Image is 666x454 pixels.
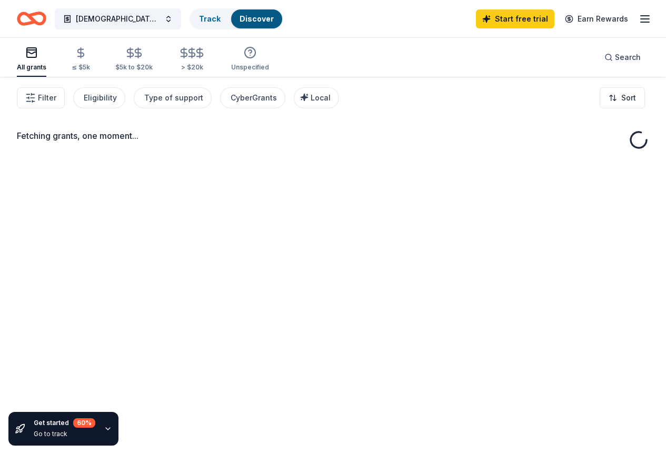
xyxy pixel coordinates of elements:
[231,92,277,104] div: CyberGrants
[190,8,283,29] button: TrackDiscover
[231,63,269,72] div: Unspecified
[17,42,46,77] button: All grants
[84,92,117,104] div: Eligibility
[115,63,153,72] div: $5k to $20k
[311,93,331,102] span: Local
[73,418,95,428] div: 60 %
[17,6,46,31] a: Home
[144,92,203,104] div: Type of support
[34,418,95,428] div: Get started
[600,87,645,108] button: Sort
[621,92,636,104] span: Sort
[17,129,649,142] div: Fetching grants, one moment...
[34,430,95,438] div: Go to track
[559,9,634,28] a: Earn Rewards
[38,92,56,104] span: Filter
[73,87,125,108] button: Eligibility
[615,51,641,64] span: Search
[476,9,554,28] a: Start free trial
[17,63,46,72] div: All grants
[115,43,153,77] button: $5k to $20k
[134,87,212,108] button: Type of support
[72,43,90,77] button: ≤ $5k
[199,14,221,23] a: Track
[240,14,274,23] a: Discover
[596,47,649,68] button: Search
[72,63,90,72] div: ≤ $5k
[178,43,206,77] button: > $20k
[17,87,65,108] button: Filter
[231,42,269,77] button: Unspecified
[294,87,339,108] button: Local
[178,63,206,72] div: > $20k
[76,13,160,25] span: [DEMOGRAPHIC_DATA]'s Girls Rock
[55,8,181,29] button: [DEMOGRAPHIC_DATA]'s Girls Rock
[220,87,285,108] button: CyberGrants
